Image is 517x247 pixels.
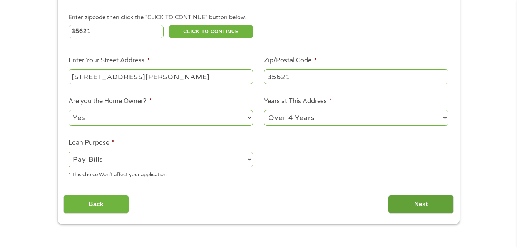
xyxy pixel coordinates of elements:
label: Enter Your Street Address [69,57,150,65]
label: Loan Purpose [69,139,115,147]
input: 1 Main Street [69,69,253,84]
div: * This choice Won’t affect your application [69,169,253,179]
input: Back [63,195,129,214]
div: Enter zipcode then click the "CLICK TO CONTINUE" button below. [69,13,448,22]
button: CLICK TO CONTINUE [169,25,253,38]
label: Zip/Postal Code [264,57,317,65]
label: Are you the Home Owner? [69,97,152,105]
input: Enter Zipcode (e.g 01510) [69,25,164,38]
input: Next [388,195,454,214]
label: Years at This Address [264,97,332,105]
